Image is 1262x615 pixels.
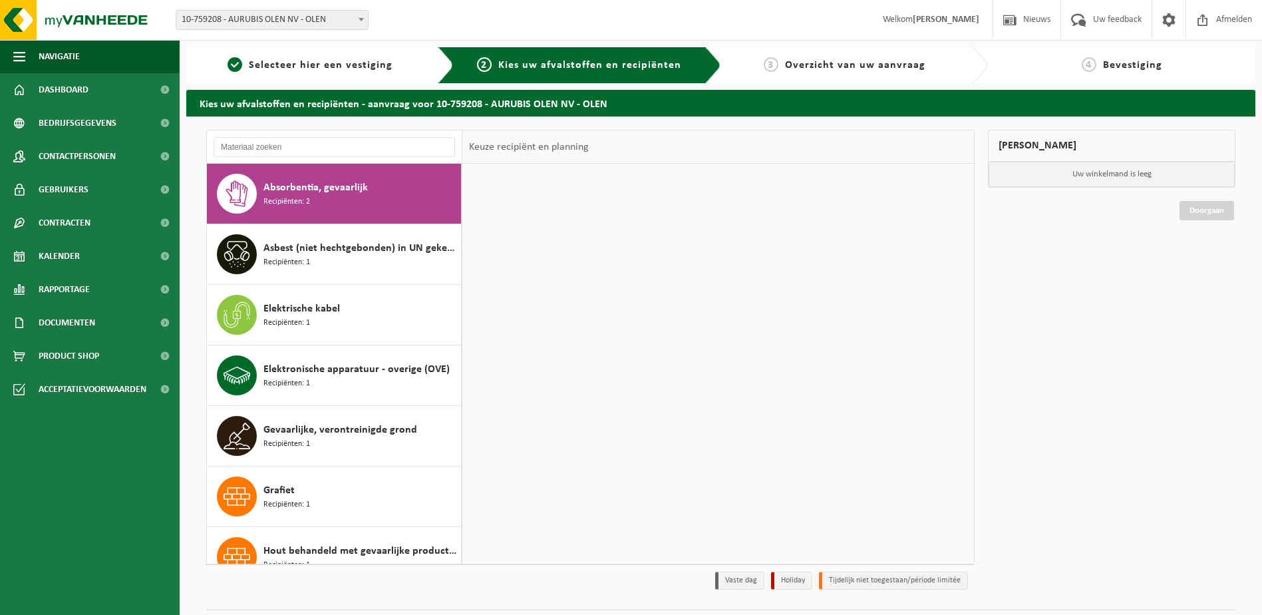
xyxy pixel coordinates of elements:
span: Overzicht van uw aanvraag [785,60,925,71]
span: Recipiënten: 1 [263,499,310,511]
button: Hout behandeld met gevaarlijke producten (C), treinbilzen Recipiënten: 1 [207,527,462,588]
span: Recipiënten: 1 [263,377,310,390]
button: Absorbentia, gevaarlijk Recipiënten: 2 [207,164,462,224]
span: Asbest (niet hechtgebonden) in UN gekeurde verpakking [263,240,458,256]
span: Kalender [39,240,80,273]
span: Elektronische apparatuur - overige (OVE) [263,361,450,377]
span: Acceptatievoorwaarden [39,373,146,406]
span: Rapportage [39,273,90,306]
p: Uw winkelmand is leeg [989,162,1235,187]
span: Recipiënten: 1 [263,317,310,329]
li: Tijdelijk niet toegestaan/période limitée [819,572,968,590]
a: 1Selecteer hier een vestiging [193,57,427,73]
button: Asbest (niet hechtgebonden) in UN gekeurde verpakking Recipiënten: 1 [207,224,462,285]
span: Gebruikers [39,173,88,206]
span: Recipiënten: 1 [263,256,310,269]
span: 2 [477,57,492,72]
button: Gevaarlijke, verontreinigde grond Recipiënten: 1 [207,406,462,467]
span: Recipiënten: 1 [263,438,310,451]
span: Navigatie [39,40,80,73]
span: Bevestiging [1103,60,1162,71]
span: Absorbentia, gevaarlijk [263,180,368,196]
span: Product Shop [39,339,99,373]
span: Hout behandeld met gevaarlijke producten (C), treinbilzen [263,543,458,559]
button: Elektronische apparatuur - overige (OVE) Recipiënten: 1 [207,345,462,406]
div: Keuze recipiënt en planning [462,130,595,164]
span: Recipiënten: 2 [263,196,310,208]
input: Materiaal zoeken [214,137,455,157]
strong: [PERSON_NAME] [913,15,979,25]
span: Kies uw afvalstoffen en recipiënten [498,60,681,71]
a: Doorgaan [1180,201,1234,220]
span: 10-759208 - AURUBIS OLEN NV - OLEN [176,10,369,30]
span: 3 [764,57,778,72]
span: Gevaarlijke, verontreinigde grond [263,422,417,438]
span: Elektrische kabel [263,301,340,317]
span: Grafiet [263,483,295,499]
span: Selecteer hier een vestiging [249,60,393,71]
span: 10-759208 - AURUBIS OLEN NV - OLEN [176,11,368,29]
li: Holiday [771,572,812,590]
span: Dashboard [39,73,88,106]
span: Documenten [39,306,95,339]
h2: Kies uw afvalstoffen en recipiënten - aanvraag voor 10-759208 - AURUBIS OLEN NV - OLEN [186,90,1255,116]
div: [PERSON_NAME] [988,130,1235,162]
span: Contracten [39,206,90,240]
span: 1 [228,57,242,72]
li: Vaste dag [715,572,764,590]
button: Grafiet Recipiënten: 1 [207,467,462,527]
span: Recipiënten: 1 [263,559,310,572]
span: Contactpersonen [39,140,116,173]
span: Bedrijfsgegevens [39,106,116,140]
button: Elektrische kabel Recipiënten: 1 [207,285,462,345]
span: 4 [1082,57,1096,72]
